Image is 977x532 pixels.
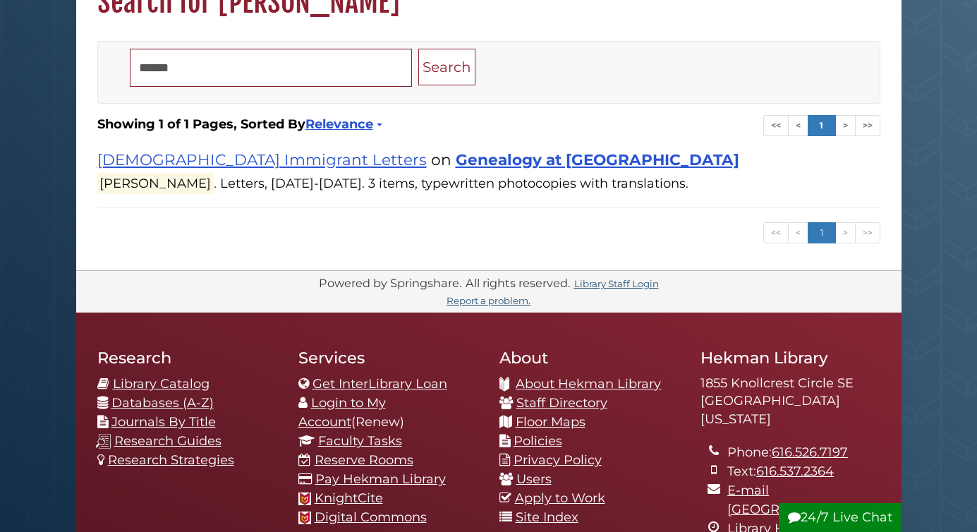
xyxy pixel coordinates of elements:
[305,116,380,132] a: Relevance
[763,222,880,243] ul: Search Pagination
[516,376,661,392] a: About Hekman Library
[772,445,848,460] a: 616.526.7197
[315,452,413,468] a: Reserve Rooms
[727,443,880,462] li: Phone:
[516,471,552,487] a: Users
[318,433,402,449] a: Faculty Tasks
[574,278,659,289] a: Library Staff Login
[298,395,386,430] a: Login to My Account
[298,348,478,368] h2: Services
[463,276,572,290] div: All rights reserved.
[111,414,216,430] a: Journals By Title
[315,471,446,487] a: Pay Hekman Library
[315,509,427,525] a: Digital Commons
[788,115,808,136] a: <
[855,222,880,243] a: >>
[97,115,880,134] strong: Showing 1 of 1 Pages, Sorted By
[855,115,880,136] a: >>
[808,115,836,136] a: 1
[431,150,451,169] span: on
[298,492,311,505] img: Calvin favicon logo
[779,503,902,532] button: 24/7 Live Chat
[700,348,880,368] h2: Hekman Library
[96,434,111,449] img: research-guides-icon-white_37x37.png
[515,490,605,506] a: Apply to Work
[835,115,856,136] a: >
[727,462,880,481] li: Text:
[763,115,789,136] a: <<
[516,509,578,525] a: Site Index
[447,295,530,306] a: Report a problem.
[114,433,222,449] a: Research Guides
[514,433,562,449] a: Policies
[418,49,475,86] button: Search
[317,276,463,290] div: Powered by Springshare.
[108,452,234,468] a: Research Strategies
[808,222,836,243] a: 1
[298,512,311,524] img: Calvin favicon logo
[456,150,739,169] a: Genealogy at [GEOGRAPHIC_DATA]
[514,452,602,468] a: Privacy Policy
[756,464,834,479] a: 616.537.2364
[763,115,880,136] ul: Search Pagination
[516,395,607,411] a: Staff Directory
[315,490,383,506] a: KnightCite
[727,483,867,517] a: E-mail [GEOGRAPHIC_DATA]
[700,375,880,429] address: 1855 Knollcrest Circle SE [GEOGRAPHIC_DATA][US_STATE]
[835,222,856,243] a: >
[763,222,789,243] a: <<
[97,150,427,169] a: [DEMOGRAPHIC_DATA] Immigrant Letters
[97,174,880,193] div: . Letters, [DATE]-[DATE]. 3 items, typewritten photocopies with translations.
[97,173,214,193] mark: [PERSON_NAME]
[113,376,210,392] a: Library Catalog
[312,376,447,392] a: Get InterLibrary Loan
[298,394,478,432] li: (Renew)
[97,348,277,368] h2: Research
[111,395,214,411] a: Databases (A-Z)
[516,414,585,430] a: Floor Maps
[788,222,808,243] a: <
[499,348,679,368] h2: About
